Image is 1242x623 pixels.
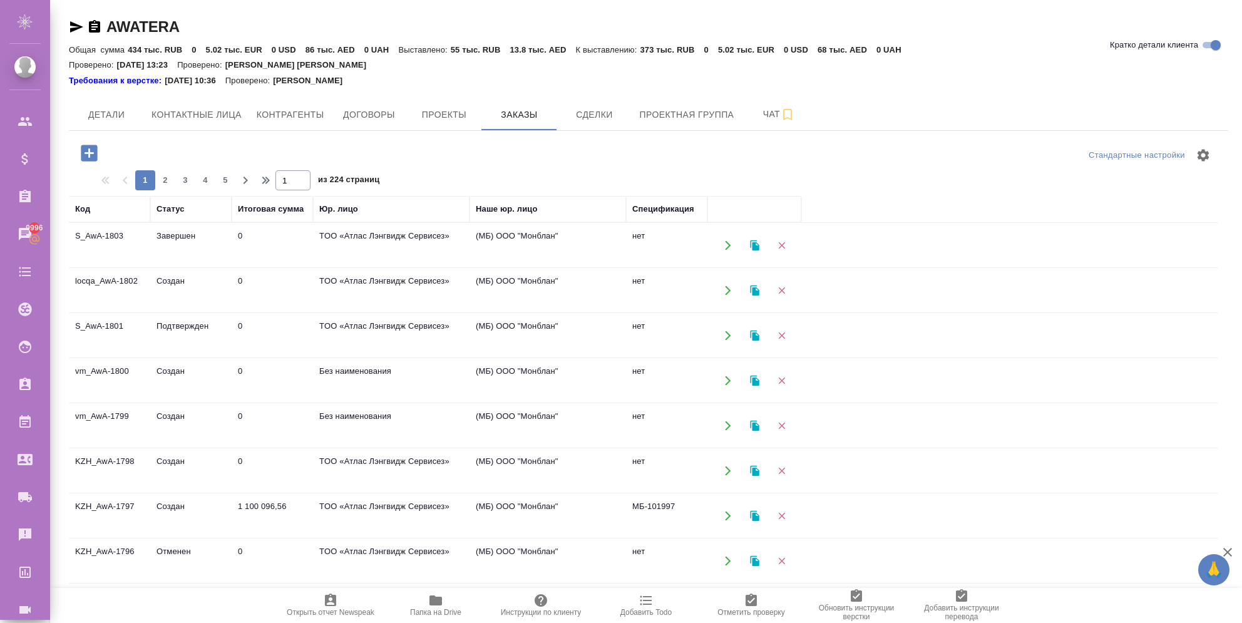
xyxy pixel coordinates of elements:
[313,224,470,267] td: TОО «Атлас Лэнгвидж Сервисез»
[150,539,232,583] td: Отменен
[76,107,136,123] span: Детали
[69,449,150,493] td: KZH_AwA-1798
[364,45,399,54] p: 0 UAH
[626,359,707,403] td: нет
[215,170,235,190] button: 5
[593,588,699,623] button: Добавить Todo
[150,494,232,538] td: Создан
[769,277,794,303] button: Удалить
[476,203,538,215] div: Наше юр. лицо
[715,413,741,438] button: Открыть
[157,203,185,215] div: Статус
[232,224,313,267] td: 0
[704,45,718,54] p: 0
[69,404,150,448] td: vm_AwA-1799
[69,539,150,583] td: KZH_AwA-1796
[749,106,809,122] span: Чат
[470,494,626,538] td: (МБ) ООО "Монблан"
[150,359,232,403] td: Создан
[206,45,272,54] p: 5.02 тыс. EUR
[769,232,794,258] button: Удалить
[313,269,470,312] td: TОО «Атлас Лэнгвидж Сервисез»
[699,588,804,623] button: Отметить проверку
[564,107,624,123] span: Сделки
[175,170,195,190] button: 3
[620,608,672,617] span: Добавить Todo
[626,224,707,267] td: нет
[313,404,470,448] td: Без наименования
[192,45,205,54] p: 0
[398,45,450,54] p: Выставлено:
[510,45,575,54] p: 13.8 тыс. AED
[876,45,911,54] p: 0 UAH
[489,107,549,123] span: Заказы
[238,203,304,215] div: Итоговая сумма
[470,449,626,493] td: (МБ) ООО "Монблан"
[313,314,470,358] td: TОО «Атлас Лэнгвидж Сервисез»
[69,494,150,538] td: KZH_AwA-1797
[287,608,374,617] span: Открыть отчет Newspeak
[232,359,313,403] td: 0
[225,75,274,87] p: Проверено:
[1198,554,1229,585] button: 🙏
[804,588,909,623] button: Обновить инструкции верстки
[215,174,235,187] span: 5
[718,45,784,54] p: 5.02 тыс. EUR
[339,107,399,123] span: Договоры
[769,368,794,393] button: Удалить
[278,588,383,623] button: Открыть отчет Newspeak
[69,45,128,54] p: Общая сумма
[232,269,313,312] td: 0
[272,45,305,54] p: 0 USD
[69,359,150,403] td: vm_AwA-1800
[715,458,741,483] button: Открыть
[150,269,232,312] td: Создан
[818,45,876,54] p: 68 тыс. AED
[1203,557,1224,583] span: 🙏
[150,224,232,267] td: Завершен
[414,107,474,123] span: Проекты
[742,232,767,258] button: Клонировать
[177,60,225,70] p: Проверено:
[715,277,741,303] button: Открыть
[769,322,794,348] button: Удалить
[626,494,707,538] td: МБ-101997
[165,75,225,87] p: [DATE] 10:36
[318,172,379,190] span: из 224 страниц
[780,107,795,122] svg: Подписаться
[383,588,488,623] button: Папка на Drive
[769,548,794,574] button: Удалить
[811,604,901,621] span: Обновить инструкции верстки
[151,107,242,123] span: Контактные лица
[150,314,232,358] td: Подтвержден
[715,503,741,528] button: Открыть
[715,548,741,574] button: Открыть
[87,19,102,34] button: Скопировать ссылку
[1188,140,1218,170] span: Настроить таблицу
[225,60,376,70] p: [PERSON_NAME] [PERSON_NAME]
[742,322,767,348] button: Клонировать
[626,449,707,493] td: нет
[626,404,707,448] td: нет
[742,277,767,303] button: Клонировать
[3,219,47,250] a: 9996
[106,18,180,35] a: AWATERA
[75,203,90,215] div: Код
[155,170,175,190] button: 2
[69,75,165,87] div: Нажми, чтобы открыть папку с инструкцией
[715,368,741,393] button: Открыть
[410,608,461,617] span: Папка на Drive
[69,314,150,358] td: S_AwA-1801
[257,107,324,123] span: Контрагенты
[150,449,232,493] td: Создан
[916,604,1007,621] span: Добавить инструкции перевода
[626,314,707,358] td: нет
[626,539,707,583] td: нет
[195,170,215,190] button: 4
[715,322,741,348] button: Открыть
[470,359,626,403] td: (МБ) ООО "Монблан"
[470,224,626,267] td: (МБ) ООО "Монблан"
[232,404,313,448] td: 0
[717,608,784,617] span: Отметить проверку
[305,45,364,54] p: 86 тыс. AED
